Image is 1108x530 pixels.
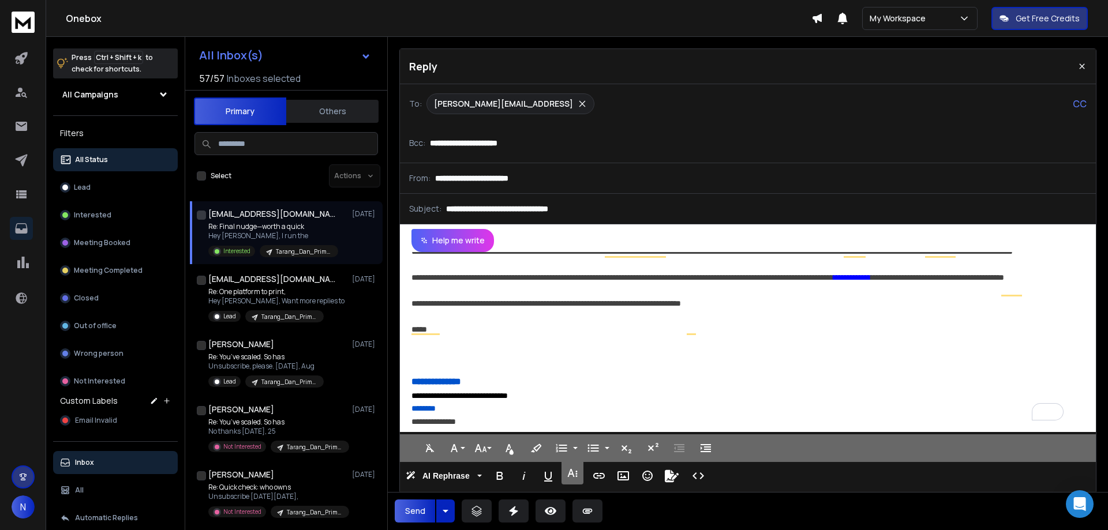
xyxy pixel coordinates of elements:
button: Interested [53,204,178,227]
p: Tarang_Dan_Primack_June_July_2025 [261,378,317,386]
button: Text Color [499,437,521,460]
p: Tarang_Dan_Primack_June_July_2025 [261,313,317,321]
p: Wrong person [74,349,123,358]
button: All Inbox(s) [190,44,380,67]
button: Not Interested [53,370,178,393]
h1: All Campaigns [62,89,118,100]
p: [DATE] [352,275,378,284]
button: Out of office [53,314,178,337]
button: Primary [194,97,286,125]
p: Meeting Completed [74,266,143,275]
p: [PERSON_NAME][EMAIL_ADDRESS] [434,98,573,110]
button: Emoticons [637,464,658,487]
p: From: [409,172,431,184]
button: Meeting Booked [53,231,178,254]
button: Underline (Ctrl+U) [537,464,559,487]
button: Decrease Indent (Ctrl+[) [668,437,690,460]
p: Press to check for shortcuts. [72,52,153,75]
p: Inbox [75,458,94,467]
p: All [75,486,84,495]
span: AI Rephrase [420,471,472,481]
h1: [PERSON_NAME] [208,339,274,350]
p: Hey [PERSON_NAME], I run the [208,231,338,240]
h1: [EMAIL_ADDRESS][DOMAIN_NAME] [208,273,335,285]
h1: [PERSON_NAME] [208,469,274,480]
p: [DATE] [352,470,378,479]
button: Wrong person [53,342,178,365]
button: Send [395,499,435,523]
div: Open Intercom Messenger [1066,490,1094,518]
button: Others [286,99,379,124]
button: Code View [687,464,709,487]
p: Reply [409,58,437,74]
p: Bcc: [409,137,425,149]
p: [DATE] [352,405,378,414]
p: Re: You’ve scaled. So has [208,352,324,362]
span: Ctrl + Shift + k [94,51,143,64]
p: Tarang_Dan_Primack_June_July_2025 [276,247,331,256]
button: Meeting Completed [53,259,178,282]
h3: Inboxes selected [227,72,301,85]
p: Hey [PERSON_NAME], Want more replies to [208,296,345,306]
p: Not Interested [223,508,261,516]
button: Automatic Replies [53,506,178,529]
button: Background Color [525,437,547,460]
span: Email Invalid [75,416,117,425]
h3: Filters [53,125,178,141]
button: Lead [53,176,178,199]
button: Inbox [53,451,178,474]
p: Re: One platform to print, [208,287,345,296]
button: AI Rephrase [403,464,484,487]
button: Italic (Ctrl+I) [513,464,535,487]
p: [DATE] [352,340,378,349]
p: Not Interested [223,442,261,451]
p: To: [409,98,422,110]
button: All Status [53,148,178,171]
h1: Onebox [66,12,811,25]
p: No thanks [DATE], 25 [208,427,347,436]
button: Clear Formatting [419,437,441,460]
button: N [12,495,35,518]
button: Font Size [472,437,494,460]
p: Meeting Booked [74,238,130,247]
p: Lead [223,312,236,321]
p: Closed [74,294,99,303]
button: All Campaigns [53,83,178,106]
h1: All Inbox(s) [199,50,263,61]
p: Unsubscribe, please. [DATE], Aug [208,362,324,371]
button: Bold (Ctrl+B) [489,464,511,487]
p: Re: You’ve scaled. So has [208,418,347,427]
p: Interested [223,247,250,255]
p: Subject: [409,203,441,215]
p: My Workspace [870,13,930,24]
h3: Custom Labels [60,395,118,407]
div: To enrich screen reader interactions, please activate Accessibility in Grammarly extension settings [400,252,1084,432]
h1: [PERSON_NAME] [208,404,274,415]
button: All [53,479,178,502]
img: logo [12,12,35,33]
p: Unsubscribe [DATE][DATE], [208,492,347,501]
p: Get Free Credits [1016,13,1080,24]
p: Lead [74,183,91,192]
p: Interested [74,211,111,220]
h1: [EMAIL_ADDRESS][DOMAIN_NAME] [208,208,335,220]
p: Tarang_Dan_Primack_June_July_2025 [287,443,342,452]
p: Lead [223,377,236,386]
p: Tarang_Dan_Primack_June_July_2025 [287,508,342,517]
button: Get Free Credits [991,7,1088,30]
p: Not Interested [74,377,125,386]
p: Re: Final nudge—worth a quick [208,222,338,231]
button: Email Invalid [53,409,178,432]
span: 57 / 57 [199,72,224,85]
p: Out of office [74,321,117,330]
button: Closed [53,287,178,310]
label: Select [211,171,231,181]
p: All Status [75,155,108,164]
p: Re: Quick check: who owns [208,483,347,492]
p: [DATE] [352,209,378,219]
p: Automatic Replies [75,513,138,523]
button: Help me write [411,229,494,252]
button: Increase Indent (Ctrl+]) [695,437,717,460]
button: Font Family [446,437,467,460]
